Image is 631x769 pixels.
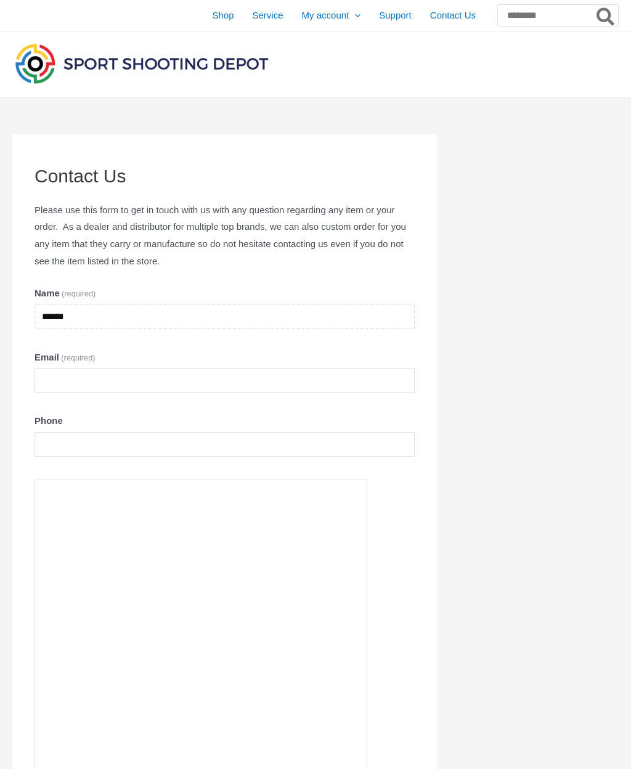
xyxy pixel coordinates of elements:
label: Name [35,285,415,302]
label: Phone [35,412,415,429]
img: Sport Shooting Depot [12,41,271,86]
span: (required) [62,289,96,298]
p: Please use this form to get in touch with us with any question regarding any item or your order. ... [35,201,415,270]
span: (required) [61,353,95,362]
button: Search [594,5,618,26]
label: Email [35,349,415,366]
h1: Contact Us [35,165,415,187]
